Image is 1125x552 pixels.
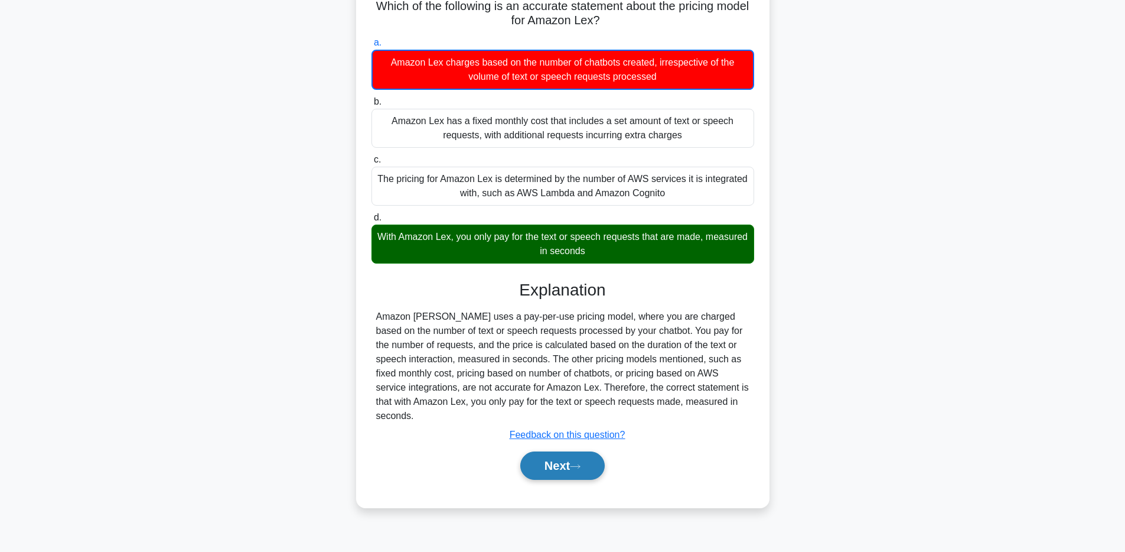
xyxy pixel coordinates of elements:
[371,50,754,90] div: Amazon Lex charges based on the number of chatbots created, irrespective of the volume of text or...
[520,452,605,480] button: Next
[371,225,754,264] div: With Amazon Lex, you only pay for the text or speech requests that are made, measured in seconds
[371,109,754,148] div: Amazon Lex has a fixed monthly cost that includes a set amount of text or speech requests, with a...
[374,96,381,106] span: b.
[374,37,381,47] span: a.
[379,280,747,300] h3: Explanation
[374,154,381,164] span: c.
[510,430,625,440] a: Feedback on this question?
[376,310,749,423] div: Amazon [PERSON_NAME] uses a pay-per-use pricing model, where you are charged based on the number ...
[374,212,381,222] span: d.
[371,167,754,206] div: The pricing for Amazon Lex is determined by the number of AWS services it is integrated with, suc...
